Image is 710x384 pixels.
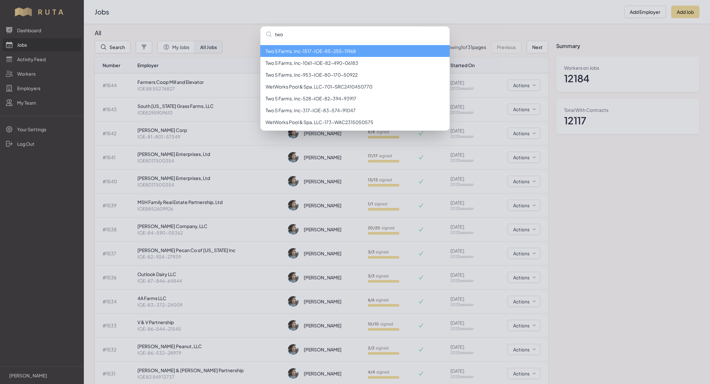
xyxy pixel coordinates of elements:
[260,69,450,81] li: Two S Farms, Inc - 953 - IOE-80-170-50922
[260,104,450,116] li: Two S Farms, Inc - 317 - IOE-83-574-91047
[260,81,450,92] li: WetWorks Pool & Spa, LLC - 701 - SRC2410450770
[260,45,450,57] li: Two S Farms, Inc - 1517 - IOE-85-255-11968
[260,116,450,128] li: WetWorks Pool & Spa, LLC - 173 - WAC2315050575
[260,26,450,42] input: Search...
[260,92,450,104] li: Two S Farms, Inc - 528 - IOE-82-394-93917
[260,57,450,69] li: Two S Farms, Inc - 1061 - IOE-82-490-06183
